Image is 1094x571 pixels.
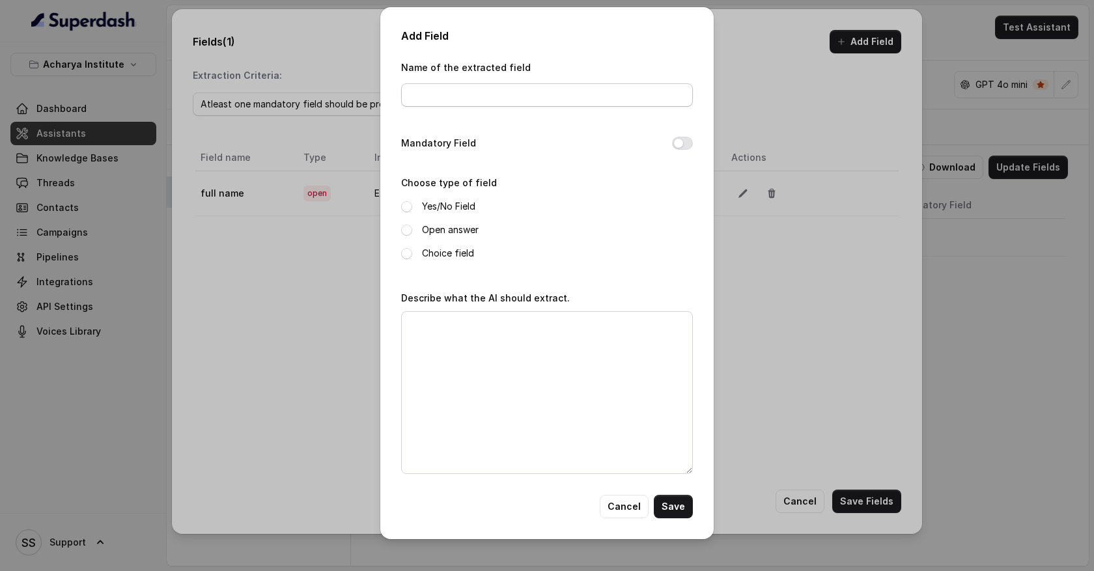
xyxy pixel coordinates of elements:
button: Save [654,495,693,518]
label: Choice field [422,245,474,261]
label: Yes/No Field [422,199,475,214]
label: Mandatory Field [401,135,476,151]
label: Open answer [422,222,479,238]
h2: Add Field [401,28,693,44]
button: Cancel [600,495,649,518]
label: Describe what the AI should extract. [401,292,570,303]
label: Choose type of field [401,177,497,188]
label: Name of the extracted field [401,62,531,73]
